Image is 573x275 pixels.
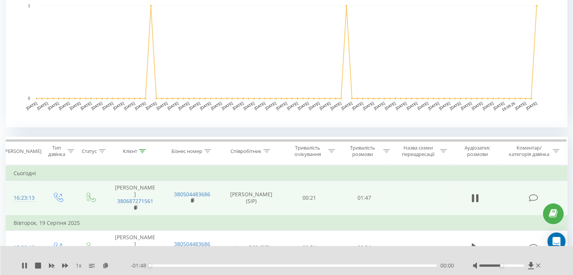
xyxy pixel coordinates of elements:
span: 1 x [76,262,81,269]
div: Назва схеми переадресації [399,145,438,157]
a: 380687271561 [117,197,153,205]
div: Тривалість очікування [289,145,327,157]
text: [DATE] [351,101,364,110]
td: [PERSON_NAME] (SIP) [221,181,282,215]
text: [DATE] [493,101,505,110]
text: [DATE] [210,101,223,110]
text: [DATE] [221,101,234,110]
text: [DATE] [199,101,212,110]
div: Бізнес номер [171,148,202,154]
text: [DATE] [188,101,201,110]
text: [DATE] [26,101,38,110]
span: - 01:48 [131,262,150,269]
td: 01:47 [337,181,391,215]
td: Вівторок, 19 Серпня 2025 [6,215,567,231]
text: [DATE] [482,101,494,110]
td: 00:54 [282,231,337,265]
text: [DATE] [91,101,103,110]
text: [DATE] [525,101,538,110]
text: [DATE] [330,101,342,110]
text: [DATE] [297,101,310,110]
text: [DATE] [384,101,396,110]
text: 0 [28,96,30,101]
td: utsua_362 (SIP) [221,231,282,265]
text: [DATE] [243,101,255,110]
div: Тривалість розмови [344,145,381,157]
text: [DATE] [177,101,190,110]
div: Клієнт [123,148,137,154]
div: Тип дзвінка [47,145,65,157]
div: 16:23:13 [14,191,34,205]
text: [DATE] [47,101,60,110]
td: 00:34 [337,231,391,265]
text: [DATE] [308,101,320,110]
text: [DATE] [428,101,440,110]
text: [DATE] [471,101,483,110]
text: [DATE] [406,101,418,110]
div: Аудіозапис розмови [455,145,500,157]
a: 380504483686 [174,240,210,247]
text: 1 [28,4,30,8]
text: [DATE] [156,101,168,110]
text: [DATE] [460,101,472,110]
div: Accessibility label [148,264,151,267]
div: Коментар/категорія дзвінка [507,145,551,157]
text: [DATE] [514,101,527,110]
text: [DATE] [123,101,136,110]
text: [DATE] [319,101,331,110]
text: [DATE] [167,101,179,110]
td: [PERSON_NAME] [107,231,163,265]
td: Сьогодні [6,166,567,181]
text: [DATE] [373,101,386,110]
div: Статус [82,148,97,154]
div: Open Intercom Messenger [547,232,565,251]
text: [DATE] [134,101,147,110]
text: [DATE] [37,101,49,110]
div: Accessibility label [500,264,503,267]
text: [DATE] [395,101,407,110]
text: [DATE] [439,101,451,110]
text: [DATE] [417,101,429,110]
text: [DATE] [69,101,81,110]
text: [DATE] [145,101,157,110]
td: [PERSON_NAME] [107,181,163,215]
td: 00:21 [282,181,337,215]
text: [DATE] [264,101,277,110]
a: 380504483686 [174,191,210,198]
text: [DATE] [362,101,375,110]
div: Співробітник [231,148,261,154]
span: 00:00 [440,262,454,269]
text: [DATE] [102,101,114,110]
text: [DATE] [232,101,244,110]
text: [DATE] [286,101,299,110]
div: 15:29:49 [14,240,34,255]
div: [PERSON_NAME] [3,148,41,154]
text: [DATE] [341,101,353,110]
text: 19.09.25 [501,101,516,112]
text: [DATE] [112,101,125,110]
text: [DATE] [80,101,92,110]
text: [DATE] [275,101,288,110]
text: [DATE] [254,101,266,110]
text: [DATE] [449,101,461,110]
text: [DATE] [58,101,70,110]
